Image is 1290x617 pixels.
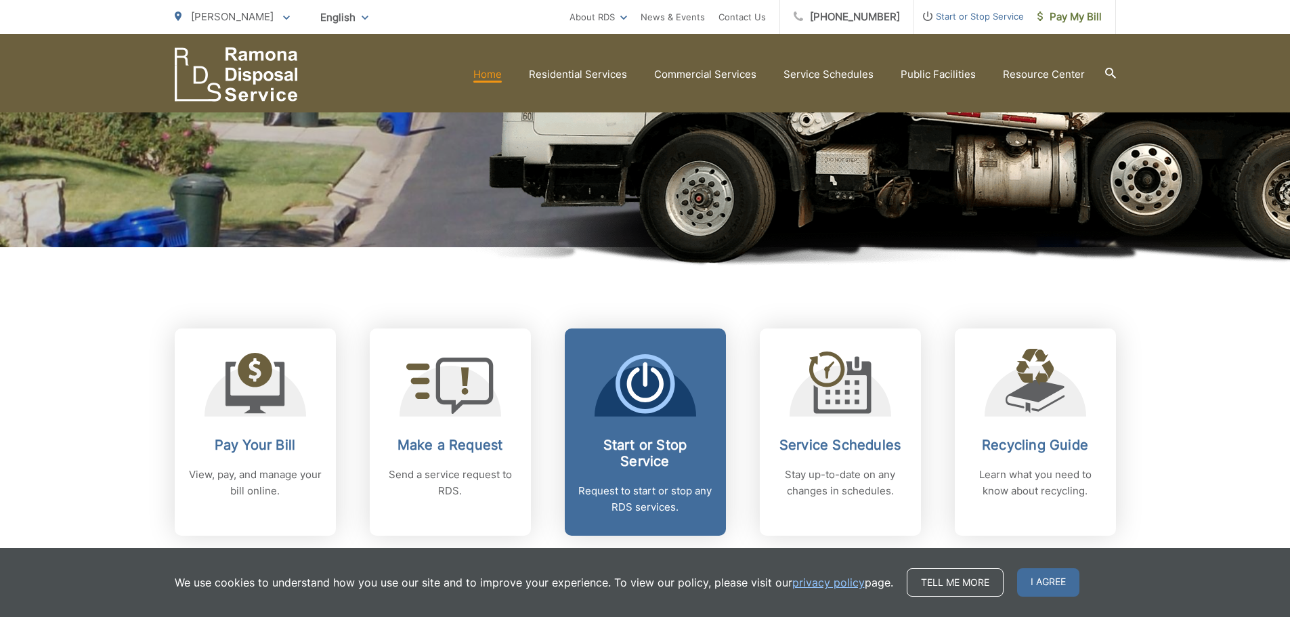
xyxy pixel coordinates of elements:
a: Public Facilities [901,66,976,83]
a: Tell me more [907,568,1004,597]
a: Make a Request Send a service request to RDS. [370,328,531,536]
p: Stay up-to-date on any changes in schedules. [773,467,907,499]
h2: Pay Your Bill [188,437,322,453]
p: Send a service request to RDS. [383,467,517,499]
span: Pay My Bill [1037,9,1102,25]
p: View, pay, and manage your bill online. [188,467,322,499]
p: Request to start or stop any RDS services. [578,483,712,515]
a: Service Schedules Stay up-to-date on any changes in schedules. [760,328,921,536]
h2: Make a Request [383,437,517,453]
span: [PERSON_NAME] [191,10,274,23]
h2: Start or Stop Service [578,437,712,469]
a: Commercial Services [654,66,756,83]
p: Learn what you need to know about recycling. [968,467,1102,499]
span: I agree [1017,568,1079,597]
a: Pay Your Bill View, pay, and manage your bill online. [175,328,336,536]
a: News & Events [641,9,705,25]
h2: Recycling Guide [968,437,1102,453]
p: We use cookies to understand how you use our site and to improve your experience. To view our pol... [175,574,893,591]
a: Resource Center [1003,66,1085,83]
a: Home [473,66,502,83]
a: Service Schedules [783,66,874,83]
a: Contact Us [718,9,766,25]
a: Residential Services [529,66,627,83]
a: privacy policy [792,574,865,591]
span: English [310,5,379,29]
h2: Service Schedules [773,437,907,453]
a: Recycling Guide Learn what you need to know about recycling. [955,328,1116,536]
a: EDCD logo. Return to the homepage. [175,47,298,102]
a: About RDS [569,9,627,25]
